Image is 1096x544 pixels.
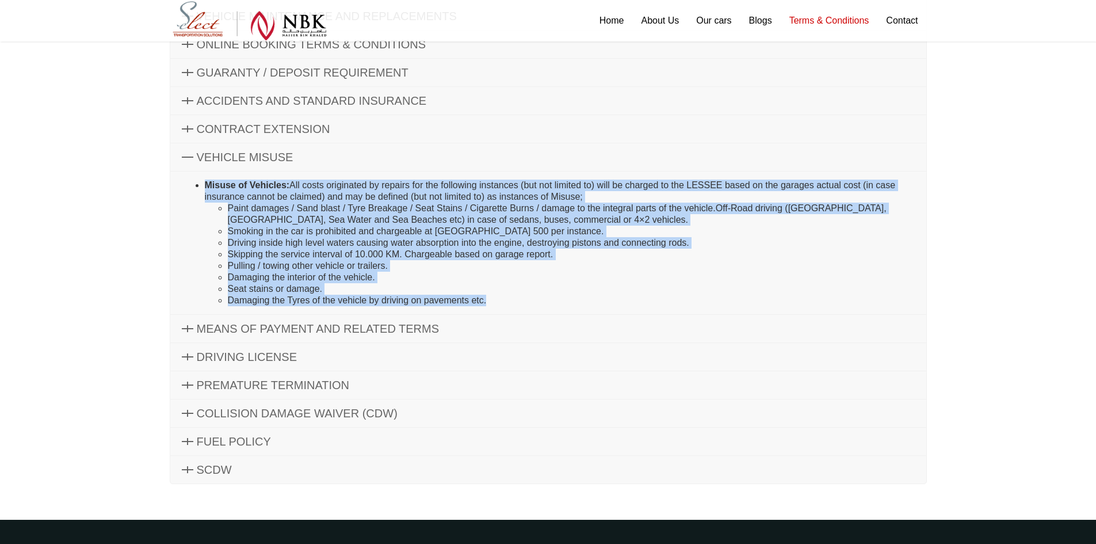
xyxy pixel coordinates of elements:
span: GUARANTY / DEPOSIT REQUIREMENT [197,66,408,79]
a: MEANS OF PAYMENT AND RELATED TERMS [170,315,926,343]
span: DRIVING LICENSE [197,351,297,363]
a: VEHICLE MISUSE [170,143,926,171]
span: MEANS OF PAYMENT AND RELATED TERMS [197,322,440,335]
img: Select Rent a Car [173,1,327,41]
a: ONLINE BOOKING TERMS & CONDITIONS [170,31,926,58]
li: Paint damages / Sand blast / Tyre Breakage / Seat Stains / Cigarette Burns / damage to the integr... [228,203,915,226]
li: Damaging the interior of the vehicle. [228,272,915,283]
li: Smoking in the car is prohibited and chargeable at [GEOGRAPHIC_DATA] 500 per instance. [228,226,915,237]
span: COLLISION DAMAGE WAIVER (CDW) [197,407,398,420]
a: PREMATURE TERMINATION [170,371,926,399]
li: Seat stains or damage. [228,283,915,295]
span: CONTRACT EXTENSION [197,123,330,135]
span: FUEL POLICY [197,435,271,448]
span: ONLINE BOOKING TERMS & CONDITIONS [197,38,426,51]
li: Skipping the service interval of 10.000 KM. Chargeable based on garage report. [228,249,915,260]
a: GUARANTY / DEPOSIT REQUIREMENT [170,59,926,86]
span: SCDW [197,463,232,476]
a: FUEL POLICY [170,428,926,455]
a: DRIVING LICENSE [170,343,926,371]
li: Damaging the Tyres of the vehicle by driving on pavements etc. [228,295,915,306]
span: ACCIDENTS AND STANDARD INSURANCE [197,94,427,107]
li: All costs originated by repairs for the following instances (but not limited to) will be charged ... [205,180,915,306]
a: COLLISION DAMAGE WAIVER (CDW) [170,400,926,427]
span: PREMATURE TERMINATION [197,379,350,391]
li: Pulling / towing other vehicle or trailers. [228,260,915,272]
span: VEHICLE MISUSE [197,151,293,163]
a: SCDW [170,456,926,484]
a: CONTRACT EXTENSION [170,115,926,143]
strong: Misuse of Vehicles: [205,180,290,190]
li: Driving inside high level waters causing water absorption into the engine, destroying pistons and... [228,237,915,249]
a: ACCIDENTS AND STANDARD INSURANCE [170,87,926,115]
